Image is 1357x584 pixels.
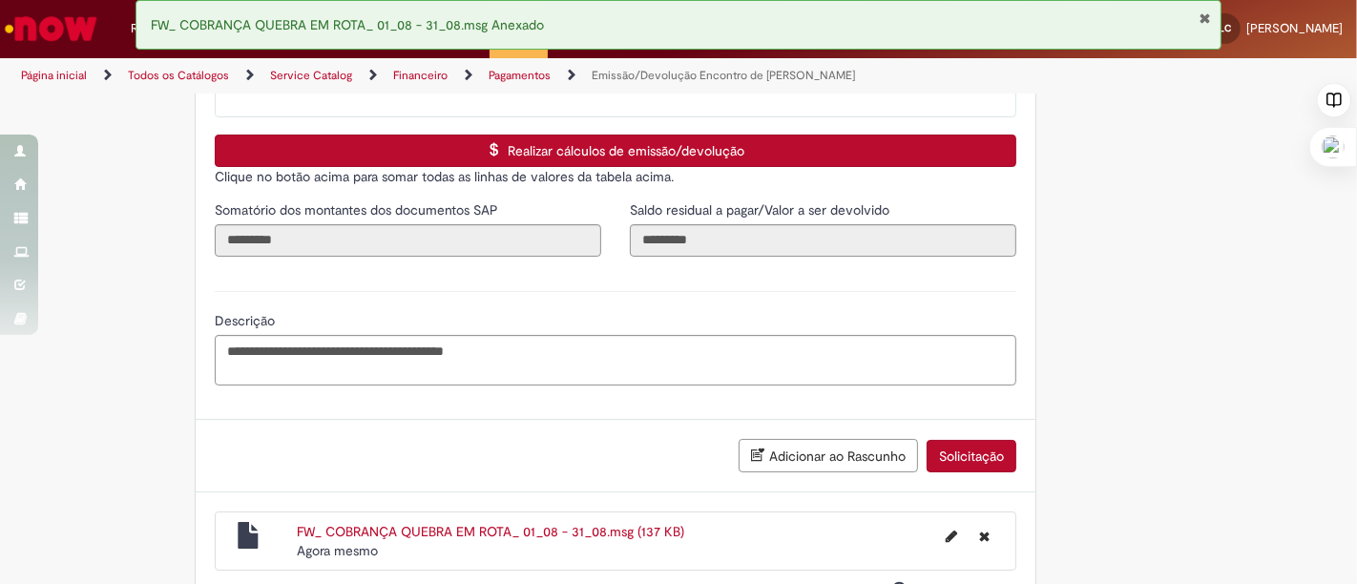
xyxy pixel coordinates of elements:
a: Todos os Catálogos [128,68,229,83]
time: 29/09/2025 16:14:17 [297,542,378,559]
input: Somatório dos montantes dos documentos SAP [215,224,601,257]
a: Pagamentos [489,68,551,83]
span: LC [1220,22,1232,34]
a: Service Catalog [270,68,352,83]
span: Requisições [131,19,198,38]
span: Somente leitura - Saldo residual a pagar/Valor a ser devolvido [630,201,893,219]
img: ServiceNow [2,10,100,48]
p: Clique no botão acima para somar todas as linhas de valores da tabela acima. [215,167,1016,186]
span: Agora mesmo [297,542,378,559]
input: Saldo residual a pagar/Valor a ser devolvido [630,224,1016,257]
button: Excluir FW_ COBRANÇA QUEBRA EM ROTA_ 01_08 - 31_08.msg [968,522,1001,553]
span: Descrição [215,312,279,329]
span: Somente leitura - Somatório dos montantes dos documentos SAP [215,201,502,219]
span: [PERSON_NAME] [1246,20,1343,36]
a: FW_ COBRANÇA QUEBRA EM ROTA_ 01_08 - 31_08.msg (137 KB) [297,523,684,540]
label: Somente leitura - Somatório dos montantes dos documentos SAP [215,200,502,219]
button: Fechar Notificação [1199,10,1211,26]
button: Realizar cálculos de emissão/devolução [215,135,1016,167]
button: Adicionar ao Rascunho [739,439,918,472]
label: Somente leitura - Saldo residual a pagar/Valor a ser devolvido [630,200,893,219]
button: Solicitação [927,440,1016,472]
a: Página inicial [21,68,87,83]
button: Editar nome de arquivo FW_ COBRANÇA QUEBRA EM ROTA_ 01_08 - 31_08.msg [934,522,969,553]
ul: Trilhas de página [14,58,890,94]
a: Financeiro [393,68,448,83]
textarea: Descrição [215,335,1016,386]
a: Emissão/Devolução Encontro de [PERSON_NAME] [592,68,855,83]
span: FW_ COBRANÇA QUEBRA EM ROTA_ 01_08 - 31_08.msg Anexado [151,16,544,33]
